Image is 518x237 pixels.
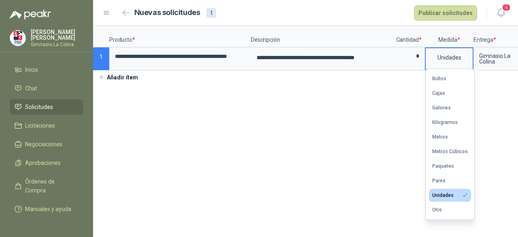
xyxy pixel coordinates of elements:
[10,201,83,217] a: Manuales y ayuda
[206,8,216,18] div: 1
[393,26,425,47] p: Cantidad
[432,90,445,96] div: Cajas
[426,48,473,67] div: Unidades
[25,121,55,130] span: Licitaciones
[10,10,51,19] img: Logo peakr
[10,62,83,77] a: Inicio
[93,47,109,70] p: 1
[414,5,477,21] button: Publicar solicitudes
[429,174,471,187] button: Pares
[429,189,471,202] button: Unidades
[31,29,83,41] p: [PERSON_NAME] [PERSON_NAME]
[25,65,38,74] span: Inicio
[93,70,143,84] button: Añadir ítem
[502,4,511,11] span: 6
[432,178,446,184] div: Pares
[494,6,508,20] button: 6
[10,155,83,171] a: Aprobaciones
[429,116,471,129] button: Kilogramos
[109,26,251,47] p: Producto
[432,134,448,140] div: Metros
[432,163,454,169] div: Paquetes
[432,120,458,125] div: Kilogramos
[432,76,446,81] div: Bultos
[25,102,53,111] span: Solicitudes
[31,42,83,47] p: Gimnasio La Colina
[432,192,454,198] div: Unidades
[25,140,62,149] span: Negociaciones
[10,30,25,46] img: Company Logo
[10,99,83,115] a: Solicitudes
[429,203,471,216] button: Otro
[25,158,61,167] span: Aprobaciones
[25,205,71,214] span: Manuales y ayuda
[432,105,451,111] div: Galones
[432,149,468,154] div: Metros Cúbicos
[10,137,83,152] a: Negociaciones
[429,130,471,143] button: Metros
[10,81,83,96] a: Chat
[429,145,471,158] button: Metros Cúbicos
[429,101,471,114] button: Galones
[10,174,83,198] a: Órdenes de Compra
[134,7,200,19] h2: Nuevas solicitudes
[251,26,393,47] p: Descripción
[25,177,76,195] span: Órdenes de Compra
[429,72,471,85] button: Bultos
[425,26,473,47] p: Medida
[10,118,83,133] a: Licitaciones
[429,87,471,100] button: Cajas
[429,160,471,173] button: Paquetes
[25,84,37,93] span: Chat
[432,207,442,213] div: Otro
